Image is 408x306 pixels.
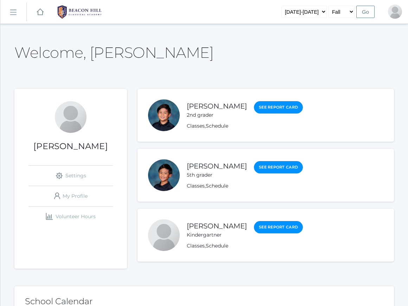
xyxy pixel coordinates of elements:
[187,222,247,230] a: [PERSON_NAME]
[187,231,247,239] div: Kindergartner
[187,242,303,250] div: ,
[206,243,228,249] a: Schedule
[53,3,106,21] img: BHCALogos-05-308ed15e86a5a0abce9b8dd61676a3503ac9727e845dece92d48e8588c001991.png
[25,297,383,306] h2: School Calendar
[187,171,247,179] div: 5th grader
[254,161,303,173] a: See Report Card
[187,162,247,170] a: [PERSON_NAME]
[28,207,113,227] a: Volunteer Hours
[148,99,180,131] div: Nico Soratorio
[187,243,205,249] a: Classes
[187,111,247,119] div: 2nd grader
[187,123,205,129] a: Classes
[388,5,402,19] div: Lew Soratorio
[187,122,303,130] div: ,
[28,166,113,186] a: Settings
[187,182,303,190] div: ,
[356,6,375,18] input: Go
[148,159,180,191] div: Matteo Soratorio
[148,219,180,251] div: Kailo Soratorio
[14,44,213,61] h2: Welcome, [PERSON_NAME]
[187,102,247,110] a: [PERSON_NAME]
[254,221,303,233] a: See Report Card
[254,101,303,114] a: See Report Card
[206,123,228,129] a: Schedule
[187,183,205,189] a: Classes
[28,186,113,206] a: My Profile
[14,142,127,151] h1: [PERSON_NAME]
[206,183,228,189] a: Schedule
[55,101,87,133] div: Lew Soratorio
